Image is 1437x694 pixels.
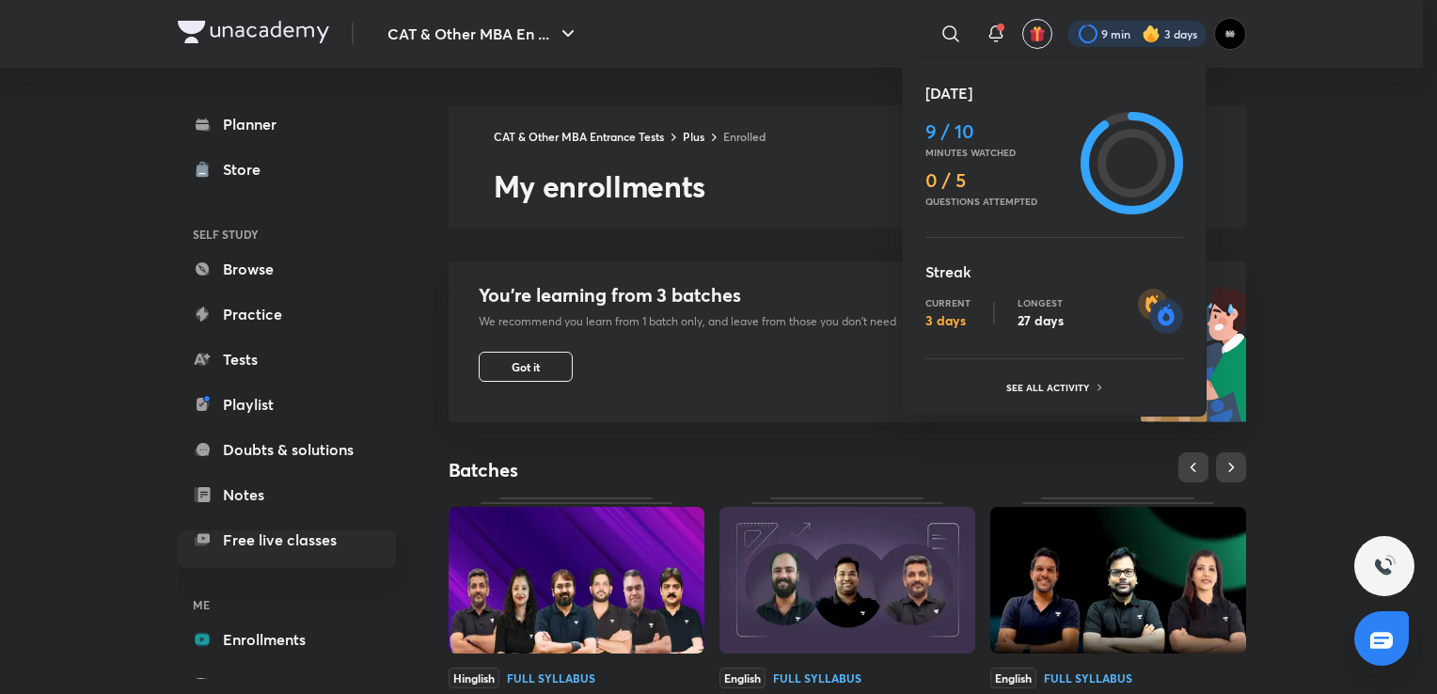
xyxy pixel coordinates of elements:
p: Longest [1018,297,1064,308]
p: Current [925,297,971,308]
p: See all activity [1006,382,1094,393]
h4: 9 / 10 [925,120,1073,143]
h5: Streak [925,260,1183,283]
p: 27 days [1018,312,1064,329]
p: Questions attempted [925,196,1073,207]
h5: [DATE] [925,82,1183,104]
p: 3 days [925,312,971,329]
img: streak [1138,289,1183,334]
h4: 0 / 5 [925,169,1073,192]
p: Minutes watched [925,147,1073,158]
